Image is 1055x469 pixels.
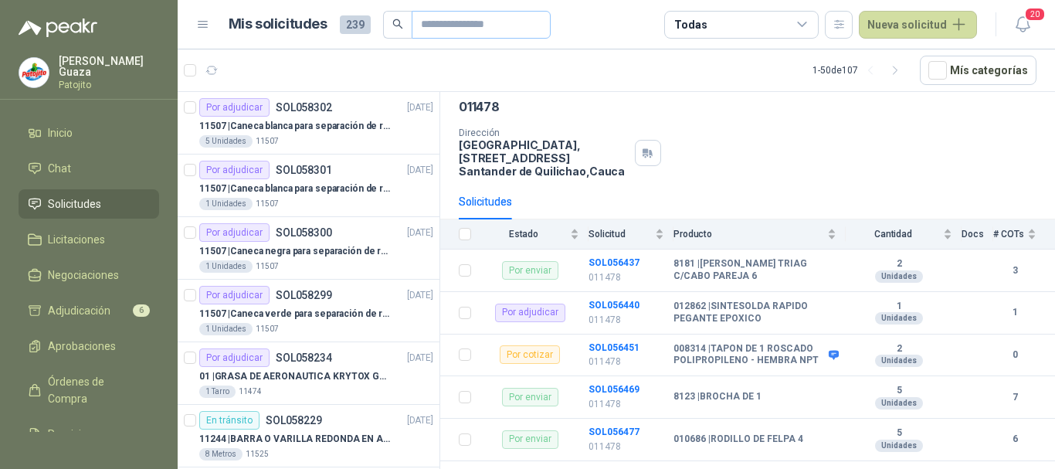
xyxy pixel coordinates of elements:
[178,342,439,405] a: Por adjudicarSOL058234[DATE] 01 |GRASA DE AERONAUTICA KRYTOX GPL 207 (SE ADJUNTA IMAGEN DE REFERE...
[178,280,439,342] a: Por adjudicarSOL058299[DATE] 11507 |Caneca verde para separación de residuo 55 LT1 Unidades11507
[199,119,392,134] p: 11507 | Caneca blanca para separación de residuos 121 LT
[589,300,639,311] b: SOL056440
[266,415,322,426] p: SOL058229
[480,229,567,240] span: Estado
[589,384,639,395] b: SOL056469
[276,290,332,301] p: SOL058299
[229,13,327,36] h1: Mis solicitudes
[502,261,558,280] div: Por enviar
[59,80,159,90] p: Patojito
[19,367,159,413] a: Órdenes de Compra
[276,102,332,113] p: SOL058302
[199,260,253,273] div: 1 Unidades
[993,229,1024,240] span: # COTs
[199,198,253,210] div: 1 Unidades
[673,229,824,240] span: Producto
[59,56,159,77] p: [PERSON_NAME] Guaza
[589,313,664,328] p: 011478
[673,219,846,250] th: Producto
[19,225,159,254] a: Licitaciones
[19,260,159,290] a: Negociaciones
[199,432,392,447] p: 11244 | BARRA O VARILLA REDONDA EN ACERO INOXIDABLE DE 2" O 50 MM
[875,355,923,367] div: Unidades
[199,348,270,367] div: Por adjudicar
[48,426,105,443] span: Remisiones
[199,307,392,321] p: 11507 | Caneca verde para separación de residuo 55 LT
[256,260,279,273] p: 11507
[846,385,952,397] b: 5
[256,323,279,335] p: 11507
[256,198,279,210] p: 11507
[199,98,270,117] div: Por adjudicar
[19,296,159,325] a: Adjudicación6
[392,19,403,29] span: search
[502,430,558,449] div: Por enviar
[48,160,71,177] span: Chat
[993,390,1036,405] b: 7
[859,11,977,39] button: Nueva solicitud
[19,118,159,148] a: Inicio
[199,286,270,304] div: Por adjudicar
[276,165,332,175] p: SOL058301
[199,182,392,196] p: 11507 | Caneca blanca para separación de residuos 10 LT
[48,373,144,407] span: Órdenes de Compra
[19,189,159,219] a: Solicitudes
[246,448,269,461] p: 11525
[459,138,629,178] p: [GEOGRAPHIC_DATA], [STREET_ADDRESS] Santander de Quilichao , Cauca
[459,193,512,210] div: Solicitudes
[407,163,433,178] p: [DATE]
[875,397,923,410] div: Unidades
[993,348,1036,362] b: 0
[673,258,836,282] b: 8181 | [PERSON_NAME] TRIAG C/CABO PAREJA 6
[407,288,433,303] p: [DATE]
[178,217,439,280] a: Por adjudicarSOL058300[DATE] 11507 |Caneca negra para separación de residuo 55 LT1 Unidades11507
[19,154,159,183] a: Chat
[875,312,923,325] div: Unidades
[199,448,243,461] div: 8 Metros
[178,405,439,467] a: En tránsitoSOL058229[DATE] 11244 |BARRA O VARILLA REDONDA EN ACERO INOXIDABLE DE 2" O 50 MM8 Metr...
[846,258,952,270] b: 2
[199,411,260,430] div: En tránsito
[920,56,1036,85] button: Mís categorías
[239,386,262,398] p: 11474
[589,342,639,353] a: SOL056451
[589,270,664,285] p: 011478
[589,427,639,437] b: SOL056477
[1009,11,1036,39] button: 20
[589,397,664,412] p: 011478
[19,58,49,87] img: Company Logo
[495,304,565,322] div: Por adjudicar
[673,343,825,367] b: 008314 | TAPON DE 1 ROSCADO POLIPROPILENO - HEMBRA NPT
[846,427,952,440] b: 5
[199,244,392,259] p: 11507 | Caneca negra para separación de residuo 55 LT
[589,257,639,268] a: SOL056437
[674,16,707,33] div: Todas
[589,355,664,369] p: 011478
[199,386,236,398] div: 1 Tarro
[276,352,332,363] p: SOL058234
[459,127,629,138] p: Dirección
[199,323,253,335] div: 1 Unidades
[19,331,159,361] a: Aprobaciones
[48,231,105,248] span: Licitaciones
[875,440,923,452] div: Unidades
[48,195,101,212] span: Solicitudes
[812,58,907,83] div: 1 - 50 de 107
[48,302,110,319] span: Adjudicación
[589,219,673,250] th: Solicitud
[480,219,589,250] th: Estado
[276,227,332,238] p: SOL058300
[993,263,1036,278] b: 3
[673,433,803,446] b: 010686 | RODILLO DE FELPA 4
[875,270,923,283] div: Unidades
[199,369,392,384] p: 01 | GRASA DE AERONAUTICA KRYTOX GPL 207 (SE ADJUNTA IMAGEN DE REFERENCIA)
[19,420,159,449] a: Remisiones
[589,440,664,454] p: 011478
[407,351,433,365] p: [DATE]
[407,413,433,428] p: [DATE]
[48,338,116,355] span: Aprobaciones
[846,343,952,355] b: 2
[407,226,433,240] p: [DATE]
